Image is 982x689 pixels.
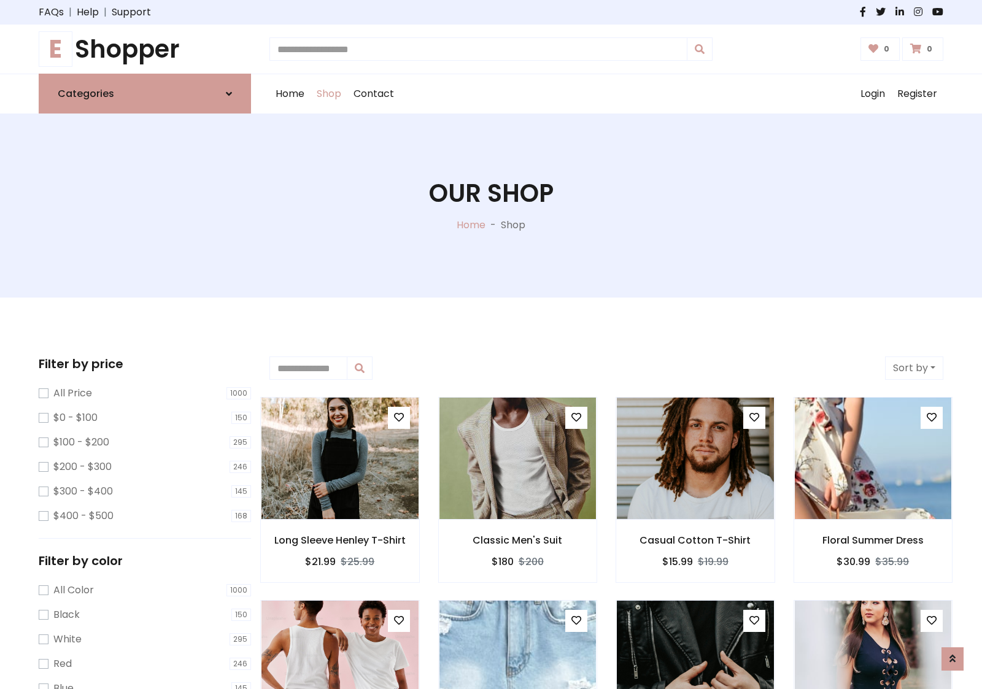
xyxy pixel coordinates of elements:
[226,387,251,399] span: 1000
[881,44,892,55] span: 0
[492,556,514,568] h6: $180
[485,218,501,233] p: -
[231,609,251,621] span: 150
[860,37,900,61] a: 0
[794,534,953,546] h6: Floral Summer Dress
[698,555,729,569] del: $19.99
[39,74,251,114] a: Categories
[230,658,251,670] span: 246
[837,556,870,568] h6: $30.99
[616,534,775,546] h6: Casual Cotton T-Shirt
[53,509,114,523] label: $400 - $500
[39,553,251,568] h5: Filter by color
[39,5,64,20] a: FAQs
[39,34,251,64] a: EShopper
[39,31,72,67] span: E
[261,534,419,546] h6: Long Sleeve Henley T-Shirt
[64,5,77,20] span: |
[885,356,943,380] button: Sort by
[231,412,251,424] span: 150
[39,34,251,64] h1: Shopper
[53,607,80,622] label: Black
[457,218,485,232] a: Home
[231,485,251,498] span: 145
[347,74,400,114] a: Contact
[902,37,943,61] a: 0
[519,555,544,569] del: $200
[230,633,251,645] span: 295
[662,556,693,568] h6: $15.99
[77,5,99,20] a: Help
[58,88,114,99] h6: Categories
[53,484,113,499] label: $300 - $400
[341,555,374,569] del: $25.99
[501,218,525,233] p: Shop
[269,74,311,114] a: Home
[226,584,251,596] span: 1000
[112,5,151,20] a: Support
[305,556,336,568] h6: $21.99
[311,74,347,114] a: Shop
[854,74,891,114] a: Login
[231,510,251,522] span: 168
[53,386,92,401] label: All Price
[99,5,112,20] span: |
[439,534,597,546] h6: Classic Men's Suit
[891,74,943,114] a: Register
[53,410,98,425] label: $0 - $100
[429,179,554,208] h1: Our Shop
[875,555,909,569] del: $35.99
[53,460,112,474] label: $200 - $300
[230,461,251,473] span: 246
[53,632,82,647] label: White
[53,435,109,450] label: $100 - $200
[924,44,935,55] span: 0
[230,436,251,448] span: 295
[39,356,251,371] h5: Filter by price
[53,656,72,671] label: Red
[53,583,94,598] label: All Color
